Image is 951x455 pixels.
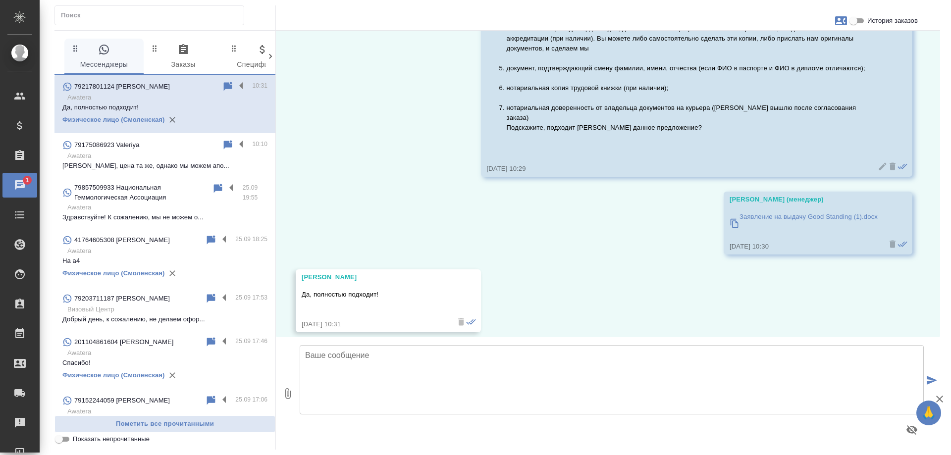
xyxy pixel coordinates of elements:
p: Визовый Центр [67,304,267,314]
p: 25.09 19:55 [243,183,267,202]
p: Заявление на выдачу Good Standing (1).docx [740,212,878,222]
p: Awatera [67,246,267,256]
p: 79175086923 Valeriya [74,140,140,150]
a: 1 [2,173,37,198]
p: [PERSON_NAME], цена та же, однако мы можем апо... [62,161,267,171]
p: 79203711187 [PERSON_NAME] [74,294,170,303]
button: Пометить все прочитанными [54,415,275,433]
span: Спецификации [229,44,296,71]
button: Заявки [829,9,853,33]
p: Awatera [67,406,267,416]
div: Пометить непрочитанным [205,336,217,348]
div: 79217801124 [PERSON_NAME]10:31AwateraДа, полностью подходит!Физическое лицо (Смоленская) [54,75,275,133]
p: Добрый день, к сожалению, не делаем офор... [62,314,267,324]
span: Показать непрочитанные [73,434,150,444]
div: Пометить непрочитанным [222,139,234,151]
li: нотариально заверенные копии следующих документов: о среднем/высшем профессиональном образовании,... [507,14,878,53]
div: Пометить непрочитанным [222,81,234,93]
p: Awatera [67,202,267,212]
p: Да, полностью подходит! [302,290,446,300]
li: нотариальная копия трудовой книжки (при наличии); [507,83,878,93]
p: 25.09 17:46 [235,336,267,346]
p: 10:10 [252,139,267,149]
p: 201104861604 [PERSON_NAME] [74,337,173,347]
a: Физическое лицо (Смоленская) [62,371,165,379]
p: Здравствуйте! К сожалению, мы не можем о... [62,212,267,222]
div: [DATE] 10:29 [487,164,878,174]
a: Заявление на выдачу Good Standing (1).docx [730,209,878,237]
div: Пометить непрочитанным [212,183,224,195]
div: [PERSON_NAME] (менеджер) [730,195,878,204]
div: [PERSON_NAME] [302,272,446,282]
button: Удалить привязку [165,112,180,127]
span: Заказы [150,44,217,71]
button: 🙏 [916,401,941,425]
input: Поиск [61,8,244,22]
div: Пометить непрочитанным [205,293,217,304]
p: Спасибо! [62,358,267,368]
p: 25.09 18:25 [235,234,267,244]
a: Физическое лицо (Смоленская) [62,269,165,277]
div: Пометить непрочитанным [205,234,217,246]
div: Пометить непрочитанным [205,395,217,406]
div: 79203711187 [PERSON_NAME]25.09 17:53Визовый ЦентрДобрый день, к сожалению, не делаем офор... [54,287,275,330]
svg: Зажми и перетащи, чтобы поменять порядок вкладок [229,44,239,53]
p: 79152244059 [PERSON_NAME] [74,396,170,405]
p: 79857509933 Национальная Геммологическая Ассоциация [74,183,212,202]
span: Мессенджеры [70,44,138,71]
p: Awatera [67,93,267,102]
p: Да, полностью подходит! [62,102,267,112]
span: Пометить все прочитанными [60,418,270,430]
div: [DATE] 10:30 [730,242,878,252]
div: 79857509933 Национальная Геммологическая Ассоциация25.09 19:55AwateraЗдравствуйте! К сожалению, м... [54,177,275,228]
div: 41764605308 [PERSON_NAME]25.09 18:25AwateraНа а4Физическое лицо (Смоленская) [54,228,275,287]
svg: Зажми и перетащи, чтобы поменять порядок вкладок [150,44,159,53]
p: 25.09 17:53 [235,293,267,303]
p: 79217801124 [PERSON_NAME] [74,82,170,92]
span: История заказов [867,16,918,26]
a: Физическое лицо (Смоленская) [62,116,165,123]
span: 1 [19,175,35,185]
div: 79175086923 Valeriya10:10Awatera[PERSON_NAME], цена та же, однако мы можем апо... [54,133,275,177]
div: 201104861604 [PERSON_NAME]25.09 17:46AwateraСпасибо!Физическое лицо (Смоленская) [54,330,275,389]
p: Awatera [67,348,267,358]
li: документ, подтверждающий смену фамилии, имени, отчества (если ФИО в паспорте и ФИО в дипломе отли... [507,63,878,73]
div: [DATE] 10:31 [302,319,446,329]
button: Удалить привязку [165,368,180,383]
p: Awatera [67,151,267,161]
button: Предпросмотр [900,418,924,442]
p: На а4 [62,256,267,266]
p: 10:31 [252,81,267,91]
span: 🙏 [920,403,937,423]
p: 41764605308 [PERSON_NAME] [74,235,170,245]
p: 25.09 17:06 [235,395,267,404]
div: 79152244059 [PERSON_NAME]25.09 17:06AwateraДобрый день, Вероника. Вас беспокоит бюр...AWATERA [54,389,275,447]
li: нотариальная доверенность от владельца документов на курьера ([PERSON_NAME] вышлю после согласова... [507,103,878,133]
